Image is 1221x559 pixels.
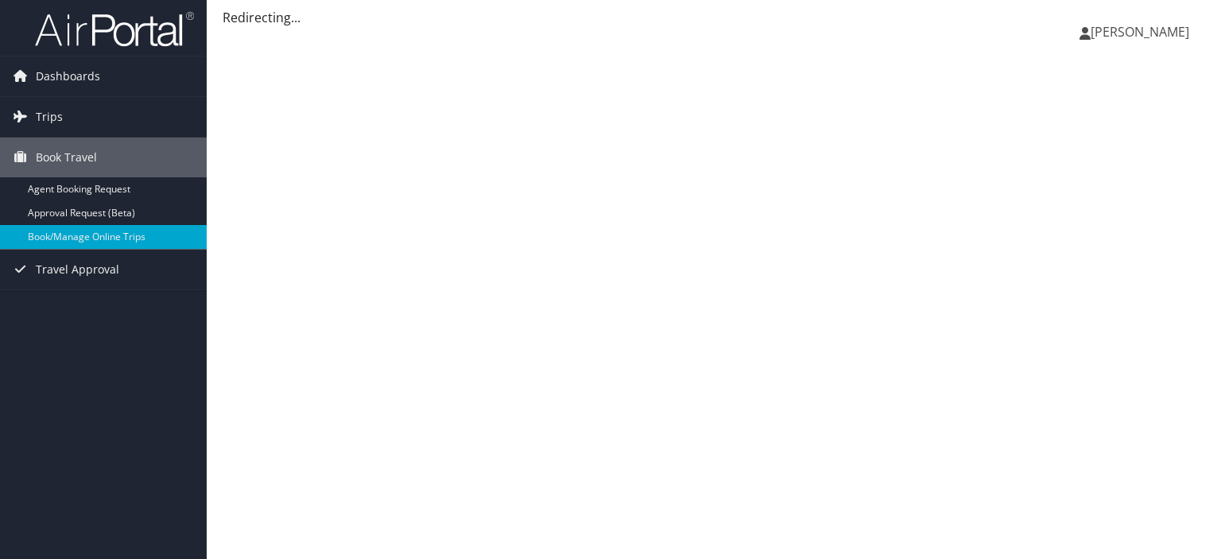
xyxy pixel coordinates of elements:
[36,97,63,137] span: Trips
[36,56,100,96] span: Dashboards
[36,138,97,177] span: Book Travel
[36,250,119,289] span: Travel Approval
[35,10,194,48] img: airportal-logo.png
[223,8,1205,27] div: Redirecting...
[1080,8,1205,56] a: [PERSON_NAME]
[1091,23,1189,41] span: [PERSON_NAME]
